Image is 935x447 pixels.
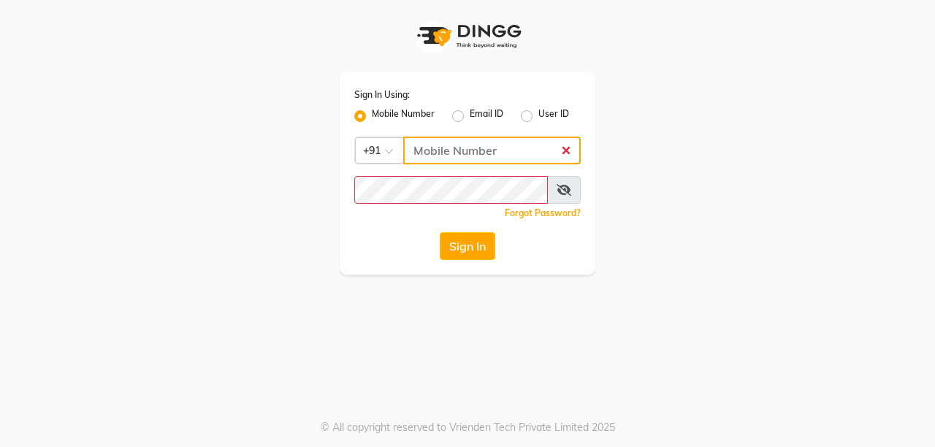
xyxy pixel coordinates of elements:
[354,88,410,102] label: Sign In Using:
[409,15,526,58] img: logo1.svg
[538,107,569,125] label: User ID
[354,176,548,204] input: Username
[403,137,581,164] input: Username
[440,232,495,260] button: Sign In
[505,207,581,218] a: Forgot Password?
[470,107,503,125] label: Email ID
[372,107,435,125] label: Mobile Number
